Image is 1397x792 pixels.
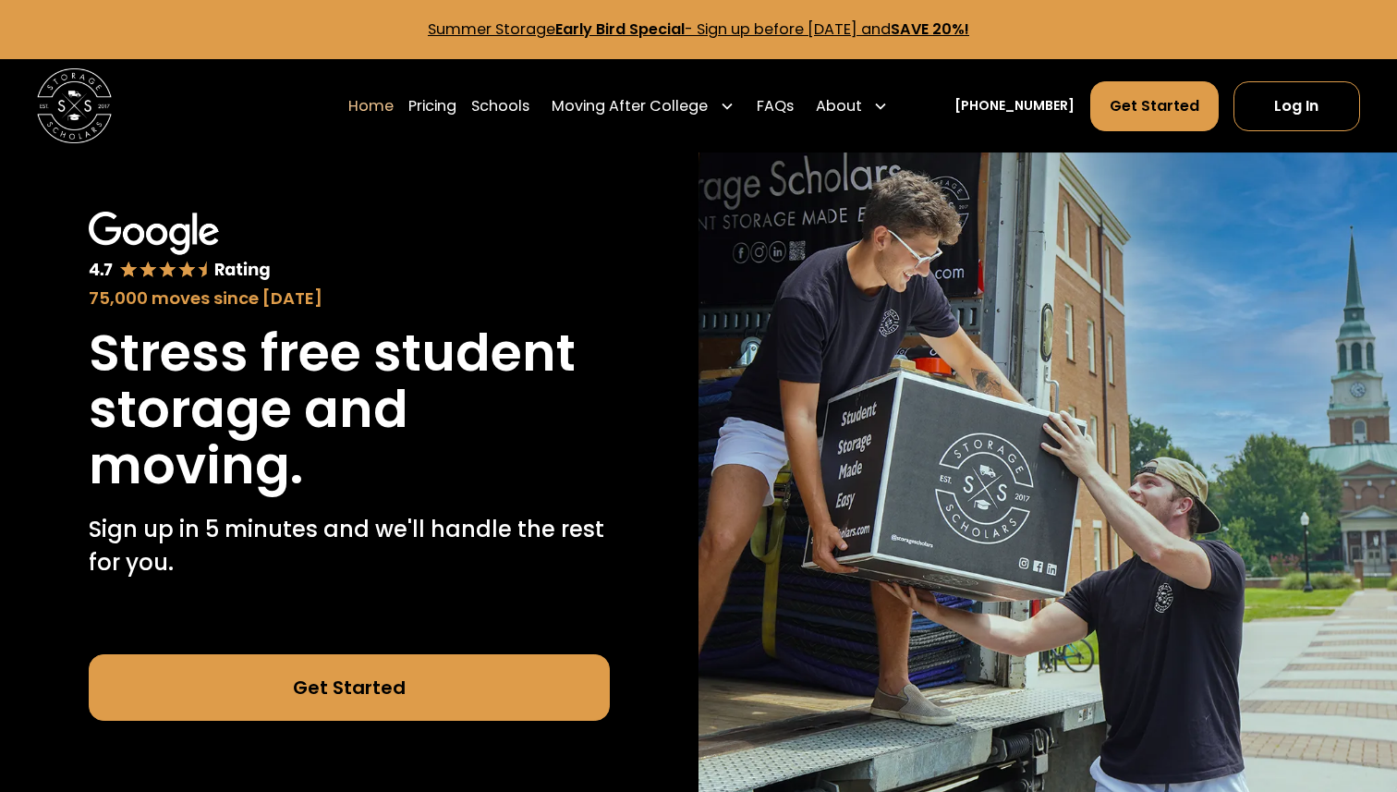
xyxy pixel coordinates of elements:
[891,18,969,40] strong: SAVE 20%!
[408,80,456,132] a: Pricing
[89,654,610,721] a: Get Started
[37,68,112,143] img: Storage Scholars main logo
[757,80,794,132] a: FAQs
[555,18,685,40] strong: Early Bird Special
[89,212,271,281] img: Google 4.7 star rating
[428,18,969,40] a: Summer StorageEarly Bird Special- Sign up before [DATE] andSAVE 20%!
[348,80,394,132] a: Home
[89,513,610,579] p: Sign up in 5 minutes and we'll handle the rest for you.
[471,80,529,132] a: Schools
[1233,81,1360,131] a: Log In
[552,95,708,117] div: Moving After College
[89,325,610,494] h1: Stress free student storage and moving.
[1090,81,1219,131] a: Get Started
[816,95,862,117] div: About
[89,286,610,311] div: 75,000 moves since [DATE]
[954,96,1075,116] a: [PHONE_NUMBER]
